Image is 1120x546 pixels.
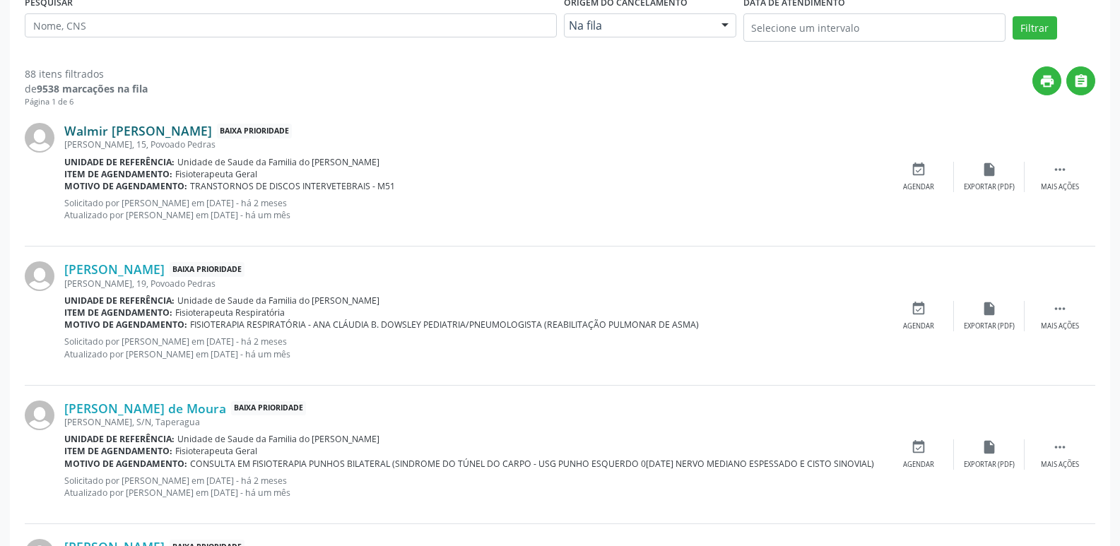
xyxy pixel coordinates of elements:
i:  [1052,162,1068,177]
i: insert_drive_file [982,301,997,316]
p: Solicitado por [PERSON_NAME] em [DATE] - há 2 meses Atualizado por [PERSON_NAME] em [DATE] - há u... [64,475,883,499]
span: Unidade de Saude da Familia do [PERSON_NAME] [177,156,379,168]
b: Item de agendamento: [64,168,172,180]
i:  [1052,301,1068,316]
i: print [1039,73,1055,89]
div: Página 1 de 6 [25,96,148,108]
div: de [25,81,148,96]
i: event_available [911,162,926,177]
b: Unidade de referência: [64,156,175,168]
div: Exportar (PDF) [964,321,1015,331]
span: Baixa Prioridade [170,262,244,277]
p: Solicitado por [PERSON_NAME] em [DATE] - há 2 meses Atualizado por [PERSON_NAME] em [DATE] - há u... [64,197,883,221]
div: 88 itens filtrados [25,66,148,81]
span: CONSULTA EM FISIOTERAPIA PUNHOS BILATERAL (SINDROME DO TÚNEL DO CARPO - USG PUNHO ESQUERDO 0[DATE... [190,458,874,470]
span: Unidade de Saude da Familia do [PERSON_NAME] [177,295,379,307]
b: Unidade de referência: [64,295,175,307]
img: img [25,261,54,291]
b: Motivo de agendamento: [64,458,187,470]
div: [PERSON_NAME], 15, Povoado Pedras [64,138,883,150]
i: insert_drive_file [982,162,997,177]
div: Agendar [903,182,934,192]
b: Unidade de referência: [64,433,175,445]
div: Agendar [903,460,934,470]
span: FISIOTERAPIA RESPIRATÓRIA - ANA CLÁUDIA B. DOWSLEY PEDIATRIA/PNEUMOLOGISTA (REABILITAÇÃO PULMONAR... [190,319,699,331]
img: img [25,400,54,430]
b: Motivo de agendamento: [64,180,187,192]
span: Na fila [569,18,707,32]
div: [PERSON_NAME], S/N, Taperagua [64,416,883,428]
div: Exportar (PDF) [964,460,1015,470]
i: insert_drive_file [982,439,997,455]
strong: 9538 marcações na fila [37,82,148,95]
div: Mais ações [1041,460,1079,470]
b: Item de agendamento: [64,307,172,319]
input: Selecione um intervalo [743,13,1006,42]
img: img [25,123,54,153]
p: Solicitado por [PERSON_NAME] em [DATE] - há 2 meses Atualizado por [PERSON_NAME] em [DATE] - há u... [64,336,883,360]
i: event_available [911,439,926,455]
i: event_available [911,301,926,316]
button: print [1032,66,1061,95]
span: Baixa Prioridade [217,124,292,138]
span: Fisioterapeuta Geral [175,168,257,180]
span: TRANSTORNOS DE DISCOS INTERVETEBRAIS - M51 [190,180,395,192]
input: Nome, CNS [25,13,557,37]
div: [PERSON_NAME], 19, Povoado Pedras [64,278,883,290]
i:  [1073,73,1089,89]
span: Baixa Prioridade [231,401,306,416]
button: Filtrar [1013,16,1057,40]
button:  [1066,66,1095,95]
div: Exportar (PDF) [964,182,1015,192]
span: Fisioterapeuta Geral [175,445,257,457]
b: Motivo de agendamento: [64,319,187,331]
b: Item de agendamento: [64,445,172,457]
a: Walmir [PERSON_NAME] [64,123,212,138]
a: [PERSON_NAME] de Moura [64,400,226,416]
a: [PERSON_NAME] [64,261,165,277]
i:  [1052,439,1068,455]
div: Mais ações [1041,321,1079,331]
div: Mais ações [1041,182,1079,192]
div: Agendar [903,321,934,331]
span: Unidade de Saude da Familia do [PERSON_NAME] [177,433,379,445]
span: Fisioterapeuta Respiratória [175,307,285,319]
